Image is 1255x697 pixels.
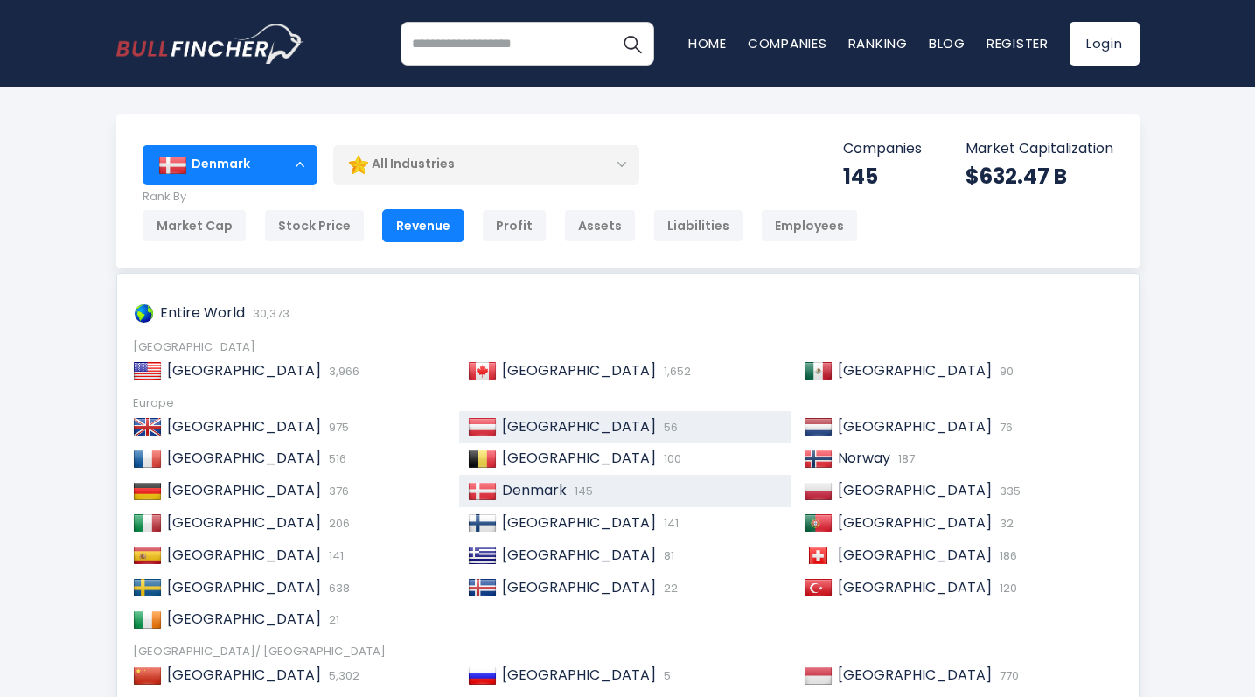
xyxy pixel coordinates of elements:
[324,515,350,532] span: 206
[133,645,1123,659] div: [GEOGRAPHIC_DATA]/ [GEOGRAPHIC_DATA]
[653,209,743,242] div: Liabilities
[995,515,1014,532] span: 32
[167,416,321,436] span: [GEOGRAPHIC_DATA]
[143,209,247,242] div: Market Cap
[167,448,321,468] span: [GEOGRAPHIC_DATA]
[167,360,321,380] span: [GEOGRAPHIC_DATA]
[382,209,464,242] div: Revenue
[838,545,992,565] span: [GEOGRAPHIC_DATA]
[143,190,858,205] p: Rank By
[133,340,1123,355] div: [GEOGRAPHIC_DATA]
[659,547,674,564] span: 81
[502,545,656,565] span: [GEOGRAPHIC_DATA]
[324,450,346,467] span: 516
[966,163,1113,190] div: $632.47 B
[987,34,1049,52] a: Register
[564,209,636,242] div: Assets
[1070,22,1140,66] a: Login
[333,144,639,185] div: All Industries
[929,34,966,52] a: Blog
[894,450,915,467] span: 187
[995,363,1014,380] span: 90
[167,577,321,597] span: [GEOGRAPHIC_DATA]
[838,512,992,533] span: [GEOGRAPHIC_DATA]
[995,547,1017,564] span: 186
[659,667,671,684] span: 5
[659,450,681,467] span: 100
[838,448,890,468] span: Norway
[502,512,656,533] span: [GEOGRAPHIC_DATA]
[502,577,656,597] span: [GEOGRAPHIC_DATA]
[610,22,654,66] button: Search
[748,34,827,52] a: Companies
[838,665,992,685] span: [GEOGRAPHIC_DATA]
[116,24,304,64] a: Go to homepage
[324,419,349,436] span: 975
[838,480,992,500] span: [GEOGRAPHIC_DATA]
[324,483,349,499] span: 376
[659,580,678,596] span: 22
[324,580,350,596] span: 638
[761,209,858,242] div: Employees
[688,34,727,52] a: Home
[995,483,1021,499] span: 335
[324,667,359,684] span: 5,302
[502,448,656,468] span: [GEOGRAPHIC_DATA]
[502,416,656,436] span: [GEOGRAPHIC_DATA]
[843,163,922,190] div: 145
[167,545,321,565] span: [GEOGRAPHIC_DATA]
[502,480,567,500] span: Denmark
[966,140,1113,158] p: Market Capitalization
[160,303,245,323] span: Entire World
[248,305,289,322] span: 30,373
[324,611,339,628] span: 21
[848,34,908,52] a: Ranking
[324,547,344,564] span: 141
[167,480,321,500] span: [GEOGRAPHIC_DATA]
[133,396,1123,411] div: Europe
[167,665,321,685] span: [GEOGRAPHIC_DATA]
[995,667,1019,684] span: 770
[659,515,679,532] span: 141
[116,24,304,64] img: bullfincher logo
[843,140,922,158] p: Companies
[570,483,593,499] span: 145
[502,665,656,685] span: [GEOGRAPHIC_DATA]
[502,360,656,380] span: [GEOGRAPHIC_DATA]
[838,577,992,597] span: [GEOGRAPHIC_DATA]
[167,512,321,533] span: [GEOGRAPHIC_DATA]
[324,363,359,380] span: 3,966
[264,209,365,242] div: Stock Price
[167,609,321,629] span: [GEOGRAPHIC_DATA]
[659,419,678,436] span: 56
[838,416,992,436] span: [GEOGRAPHIC_DATA]
[838,360,992,380] span: [GEOGRAPHIC_DATA]
[995,580,1017,596] span: 120
[482,209,547,242] div: Profit
[659,363,691,380] span: 1,652
[143,145,317,184] div: Denmark
[995,419,1013,436] span: 76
